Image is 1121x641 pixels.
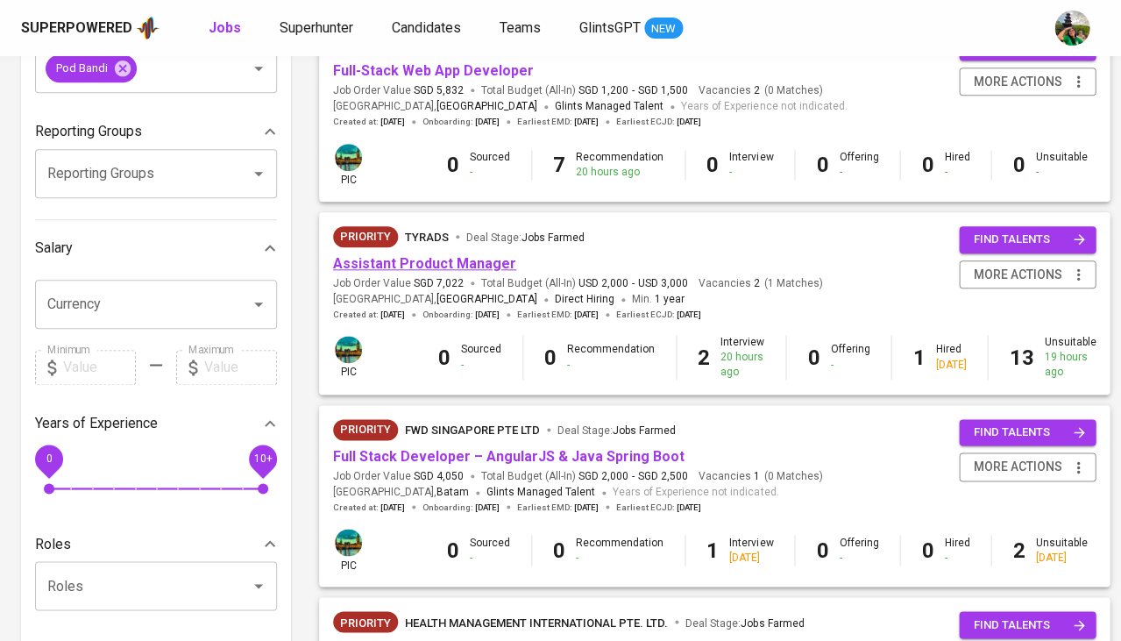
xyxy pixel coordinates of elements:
[204,350,277,385] input: Value
[333,309,405,321] span: Created at :
[729,150,773,180] div: Interview
[521,231,585,244] span: Jobs Farmed
[959,260,1096,289] button: more actions
[333,484,469,502] span: [GEOGRAPHIC_DATA] ,
[944,165,969,180] div: -
[638,276,688,291] span: USD 3,000
[333,255,516,272] a: Assistant Product Manager
[935,358,966,373] div: [DATE]
[438,345,451,370] b: 0
[333,611,398,632] div: New Job received from Demand Team
[576,535,663,565] div: Recommendation
[422,309,500,321] span: Onboarding :
[280,18,357,39] a: Superhunter
[699,276,822,291] span: Vacancies ( 1 Matches )
[677,502,701,514] span: [DATE]
[632,469,635,484] span: -
[470,165,510,180] div: -
[333,116,405,128] span: Created at :
[333,502,405,514] span: Created at :
[1035,150,1087,180] div: Unsuitable
[944,550,969,565] div: -
[751,469,760,484] span: 1
[698,345,710,370] b: 2
[436,98,537,116] span: [GEOGRAPHIC_DATA]
[553,538,565,562] b: 0
[333,448,685,465] a: Full Stack Developer – AngularJS & Java Spring Boot
[720,335,764,380] div: Interview
[973,71,1061,93] span: more actions
[392,19,461,36] span: Candidates
[246,573,271,598] button: Open
[944,535,969,565] div: Hired
[405,616,668,629] span: HEALTH MANAGEMENT INTERNATIONAL PTE. LTD.
[1044,335,1096,380] div: Unsuitable
[35,231,277,266] div: Salary
[380,116,405,128] span: [DATE]
[335,144,362,171] img: a5d44b89-0c59-4c54-99d0-a63b29d42bd3.jpg
[557,424,676,437] span: Deal Stage :
[553,153,565,177] b: 7
[436,484,469,502] span: Batam
[475,309,500,321] span: [DATE]
[973,264,1061,286] span: more actions
[21,15,160,41] a: Superpoweredapp logo
[475,116,500,128] span: [DATE]
[973,456,1061,478] span: more actions
[209,19,241,36] b: Jobs
[209,18,245,39] a: Jobs
[517,502,599,514] span: Earliest EMD :
[380,309,405,321] span: [DATE]
[579,19,641,36] span: GlintsGPT
[466,231,585,244] span: Deal Stage :
[578,469,628,484] span: SGD 2,000
[335,529,362,556] img: a5d44b89-0c59-4c54-99d0-a63b29d42bd3.jpg
[579,18,683,39] a: GlintsGPT NEW
[280,19,353,36] span: Superhunter
[422,116,500,128] span: Onboarding :
[517,309,599,321] span: Earliest EMD :
[576,150,663,180] div: Recommendation
[677,309,701,321] span: [DATE]
[333,291,537,309] span: [GEOGRAPHIC_DATA] ,
[1035,550,1087,565] div: [DATE]
[544,345,557,370] b: 0
[35,533,71,554] p: Roles
[35,526,277,561] div: Roles
[576,550,663,565] div: -
[333,62,534,79] a: Full-Stack Web App Developer
[839,165,878,180] div: -
[839,150,878,180] div: Offering
[685,616,804,629] span: Deal Stage :
[1035,535,1087,565] div: Unsuitable
[63,350,136,385] input: Value
[567,342,655,372] div: Recommendation
[921,153,933,177] b: 0
[567,358,655,373] div: -
[333,469,464,484] span: Job Order Value
[481,83,688,98] span: Total Budget (All-In)
[414,83,464,98] span: SGD 5,832
[613,484,778,502] span: Years of Experience not indicated.
[481,276,688,291] span: Total Budget (All-In)
[333,419,398,440] div: New Job received from Demand Team
[1009,345,1033,370] b: 13
[46,54,137,82] div: Pod Bandi
[486,486,595,498] span: Glints Managed Talent
[517,116,599,128] span: Earliest EMD :
[944,150,969,180] div: Hired
[392,18,465,39] a: Candidates
[576,165,663,180] div: 20 hours ago
[816,153,828,177] b: 0
[574,309,599,321] span: [DATE]
[699,83,822,98] span: Vacancies ( 0 Matches )
[638,83,688,98] span: SGD 1,500
[578,83,628,98] span: SGD 1,200
[246,56,271,81] button: Open
[839,550,878,565] div: -
[470,150,510,180] div: Sourced
[555,100,663,112] span: Glints Managed Talent
[422,502,500,514] span: Onboarding :
[959,452,1096,481] button: more actions
[632,276,635,291] span: -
